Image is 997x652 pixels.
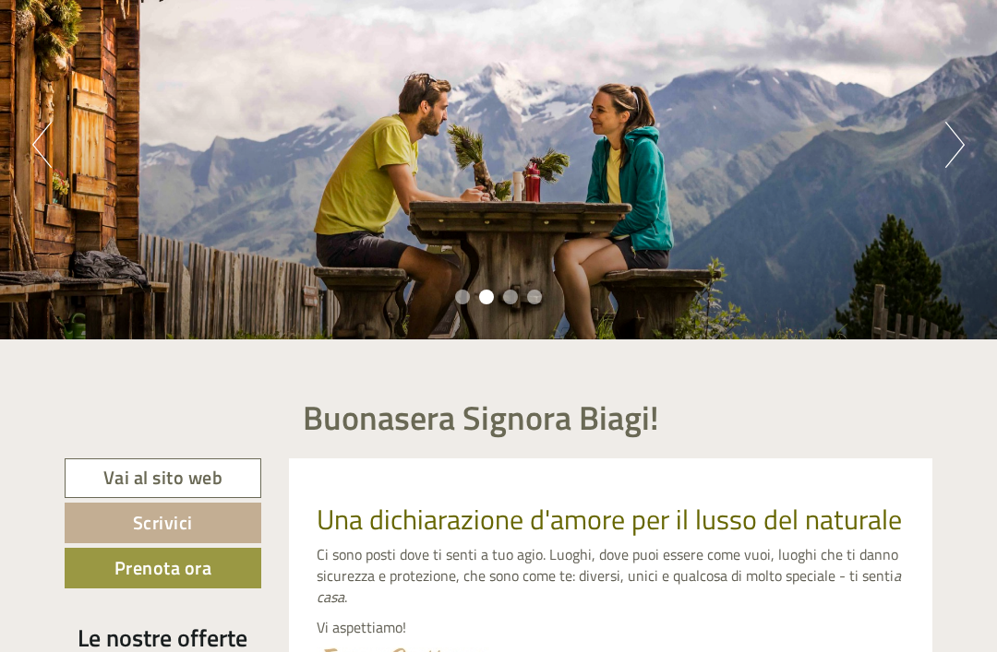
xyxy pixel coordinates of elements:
[65,503,261,543] a: Scrivici
[317,586,344,608] em: casa
[32,122,52,168] button: Previous
[894,564,901,587] em: a
[317,544,906,608] p: Ci sono posti dove ti senti a tuo agio. Luoghi, dove puoi essere come vuoi, luoghi che ti danno s...
[303,399,659,436] h1: Buonasera Signora Biagi!
[65,548,261,588] a: Prenota ora
[945,122,965,168] button: Next
[317,617,906,638] p: Vi aspettiamo!
[317,498,902,540] span: Una dichiarazione d'amore per il lusso del naturale
[65,458,261,498] a: Vai al sito web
